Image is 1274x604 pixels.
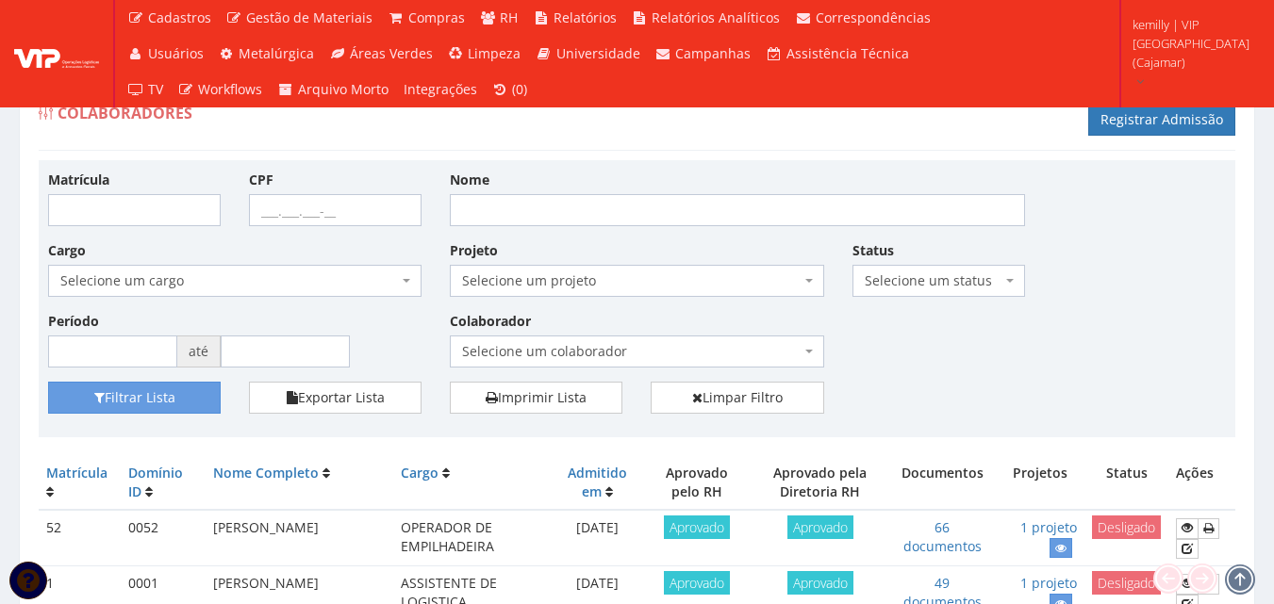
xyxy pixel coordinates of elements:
th: Status [1084,456,1168,510]
label: Cargo [48,241,86,260]
a: Cargo [401,464,438,482]
label: CPF [249,171,273,189]
a: Limpeza [440,36,529,72]
span: Selecione um cargo [60,271,398,290]
a: Campanhas [648,36,759,72]
span: Selecione um cargo [48,265,422,297]
span: Desligado [1092,515,1161,539]
span: Selecione um status [865,271,1001,290]
span: Arquivo Morto [298,80,389,98]
th: Projetos [995,456,1085,510]
span: Selecione um status [852,265,1025,297]
span: Selecione um projeto [462,271,800,290]
span: Relatórios [554,8,617,26]
span: Selecione um projeto [450,265,823,297]
span: Cadastros [148,8,211,26]
span: Selecione um colaborador [450,335,823,367]
a: Metalúrgica [211,36,323,72]
a: Domínio ID [128,464,183,500]
span: Correspondências [816,8,931,26]
a: Áreas Verdes [322,36,440,72]
a: Admitido em [568,464,627,500]
th: Documentos [889,456,994,510]
span: TV [148,80,163,98]
a: TV [120,72,171,107]
input: ___.___.___-__ [249,194,422,226]
span: Colaboradores [58,103,192,123]
a: Usuários [120,36,211,72]
span: Metalúrgica [239,44,314,62]
span: Integrações [404,80,477,98]
a: Workflows [171,72,271,107]
a: Arquivo Morto [270,72,396,107]
th: Aprovado pela Diretoria RH [751,456,889,510]
span: Aprovado [664,515,730,539]
span: Relatórios Analíticos [652,8,780,26]
a: Limpar Filtro [651,382,823,414]
label: Período [48,312,99,331]
span: Desligado [1092,571,1161,595]
span: Assistência Técnica [786,44,909,62]
span: (0) [512,80,527,98]
span: Selecione um colaborador [462,342,800,361]
a: 66 documentos [903,518,982,555]
label: Nome [450,171,489,189]
a: 1 projeto [1020,574,1077,592]
a: 1 projeto [1020,518,1077,536]
a: Integrações [396,72,485,107]
a: Assistência Técnica [758,36,917,72]
td: 0052 [121,510,206,566]
img: logo [14,40,99,68]
label: Projeto [450,241,498,260]
span: Usuários [148,44,204,62]
span: Compras [408,8,465,26]
a: (0) [485,72,536,107]
span: Aprovado [787,571,853,595]
span: Universidade [556,44,640,62]
span: Aprovado [787,515,853,539]
th: Aprovado pelo RH [643,456,751,510]
span: Workflows [198,80,262,98]
label: Matrícula [48,171,109,189]
span: Áreas Verdes [350,44,433,62]
a: Imprimir Lista [450,382,622,414]
span: Campanhas [675,44,751,62]
td: OPERADOR DE EMPILHADEIRA [393,510,551,566]
span: kemilly | VIP [GEOGRAPHIC_DATA] (Cajamar) [1133,15,1249,72]
a: Universidade [528,36,648,72]
td: [PERSON_NAME] [206,510,393,566]
th: Ações [1168,456,1235,510]
span: Aprovado [664,571,730,595]
td: [DATE] [551,510,643,566]
td: 52 [39,510,121,566]
a: Registrar Admissão [1088,104,1235,136]
span: Limpeza [468,44,521,62]
label: Status [852,241,894,260]
span: até [177,335,221,367]
button: Exportar Lista [249,382,422,414]
a: Matrícula [46,464,108,482]
label: Colaborador [450,312,531,331]
span: RH [500,8,518,26]
span: Gestão de Materiais [246,8,372,26]
button: Filtrar Lista [48,382,221,414]
a: Nome Completo [213,464,319,482]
